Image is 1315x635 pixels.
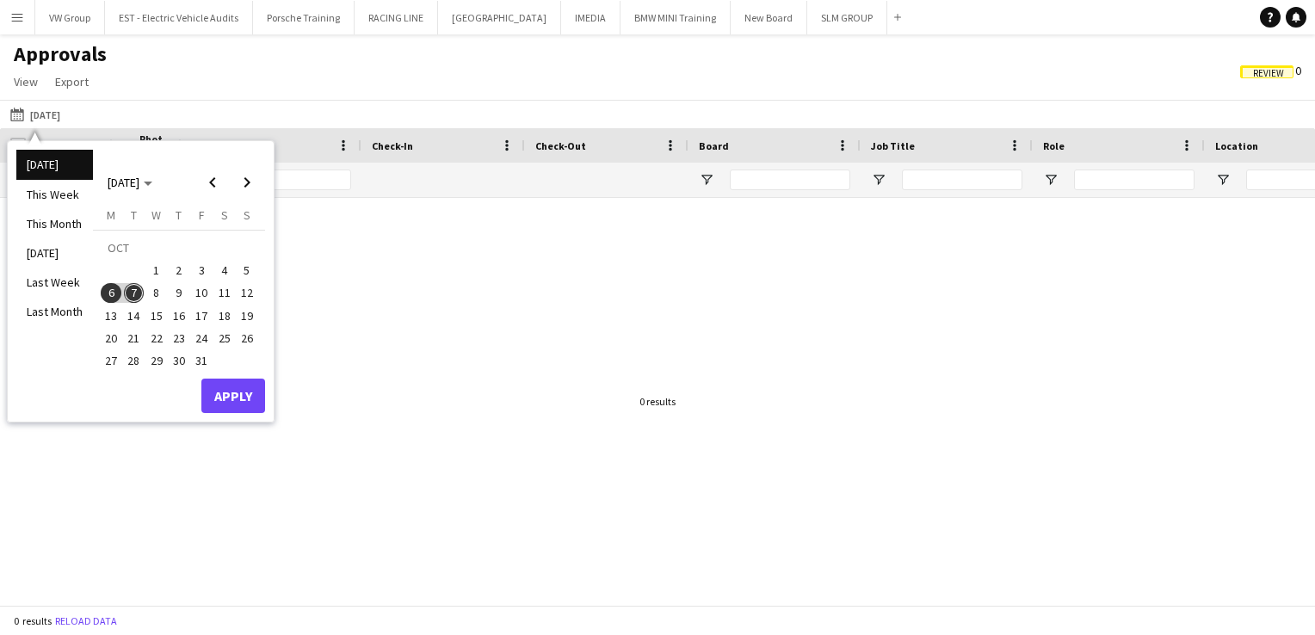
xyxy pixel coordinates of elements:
a: Export [48,71,96,93]
span: 10 [191,283,212,304]
li: Last Week [16,268,93,297]
span: 31 [191,350,212,371]
span: Board [699,139,729,152]
button: 18-10-2025 [213,305,235,327]
span: 9 [169,283,189,304]
span: 28 [124,350,145,371]
li: [DATE] [16,238,93,268]
button: 28-10-2025 [122,349,145,372]
span: S [221,207,228,223]
span: 5 [237,260,257,281]
span: Location [1215,139,1258,152]
span: 12 [237,283,257,304]
button: Reload data [52,612,120,631]
div: 0 results [639,395,676,408]
span: 11 [214,283,235,304]
span: T [131,207,137,223]
span: Date [36,139,60,152]
button: 12-10-2025 [236,281,258,304]
button: 26-10-2025 [236,327,258,349]
button: SLM GROUP [807,1,887,34]
span: 8 [146,283,167,304]
button: Open Filter Menu [699,172,714,188]
button: Open Filter Menu [1043,172,1059,188]
button: 15-10-2025 [145,305,168,327]
span: F [199,207,205,223]
span: 29 [146,350,167,371]
button: 25-10-2025 [213,327,235,349]
button: [GEOGRAPHIC_DATA] [438,1,561,34]
button: Choose month and year [101,167,159,198]
button: 16-10-2025 [168,305,190,327]
span: 0 [1240,63,1301,78]
button: 20-10-2025 [100,327,122,349]
span: 7 [124,283,145,304]
span: 15 [146,305,167,326]
button: 11-10-2025 [213,281,235,304]
span: 23 [169,328,189,348]
button: 03-10-2025 [190,259,213,281]
button: 31-10-2025 [190,349,213,372]
span: S [244,207,250,223]
button: 21-10-2025 [122,327,145,349]
button: 08-10-2025 [145,281,168,304]
button: Previous month [195,165,230,200]
button: 24-10-2025 [190,327,213,349]
span: View [14,74,38,89]
span: 21 [124,328,145,348]
button: 06-10-2025 [100,281,122,304]
span: 6 [101,283,121,304]
span: T [176,207,182,223]
button: VW Group [35,1,105,34]
span: 24 [191,328,212,348]
span: 27 [101,350,121,371]
button: 07-10-2025 [122,281,145,304]
button: EST - Electric Vehicle Audits [105,1,253,34]
li: Last Month [16,297,93,326]
span: 13 [101,305,121,326]
span: Name [208,139,236,152]
input: Column with Header Selection [10,138,26,153]
button: New Board [731,1,807,34]
span: Review [1253,68,1284,79]
span: W [151,207,161,223]
button: 14-10-2025 [122,305,145,327]
button: Next month [230,165,264,200]
button: 10-10-2025 [190,281,213,304]
span: 1 [146,260,167,281]
span: 17 [191,305,212,326]
span: Role [1043,139,1065,152]
button: BMW MINI Training [620,1,731,34]
button: Apply [201,379,265,413]
button: RACING LINE [355,1,438,34]
button: 29-10-2025 [145,349,168,372]
span: 2 [169,260,189,281]
li: This Week [16,180,93,209]
span: 18 [214,305,235,326]
span: M [107,207,115,223]
span: Job Title [871,139,915,152]
button: 27-10-2025 [100,349,122,372]
button: 02-10-2025 [168,259,190,281]
button: 01-10-2025 [145,259,168,281]
span: Check-In [372,139,413,152]
li: [DATE] [16,150,93,179]
span: Check-Out [535,139,586,152]
td: OCT [100,237,258,259]
a: View [7,71,45,93]
span: 16 [169,305,189,326]
button: Open Filter Menu [1215,172,1231,188]
button: 09-10-2025 [168,281,190,304]
button: IMEDIA [561,1,620,34]
button: 17-10-2025 [190,305,213,327]
li: This Month [16,209,93,238]
span: 20 [101,328,121,348]
button: 30-10-2025 [168,349,190,372]
input: Name Filter Input [239,170,351,190]
span: 26 [237,328,257,348]
button: Porsche Training [253,1,355,34]
span: Export [55,74,89,89]
span: 14 [124,305,145,326]
span: [DATE] [108,175,139,190]
button: Open Filter Menu [871,172,886,188]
